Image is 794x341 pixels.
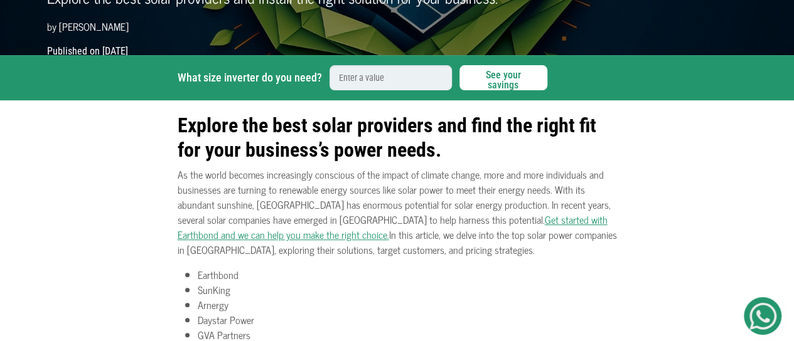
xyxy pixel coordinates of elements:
[178,113,596,161] b: Explore the best solar providers and find the right fit for your business’s power needs.
[459,65,547,90] button: See your savings
[47,19,569,34] p: by [PERSON_NAME]
[198,267,617,282] li: Earthbond
[198,282,617,297] li: SunKing
[178,167,617,257] p: As the world becomes increasingly conscious of the impact of climate change, more and more indivi...
[198,297,617,312] li: Arnergy
[749,303,776,330] img: Get Started On Earthbond Via Whatsapp
[40,44,755,59] p: Published on [DATE]
[198,312,617,327] li: Daystar Power
[330,65,452,90] input: Enter a value
[178,70,322,85] label: What size inverter do you need?
[178,211,608,243] a: Get started with Earthbond and we can help you make the right choice.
